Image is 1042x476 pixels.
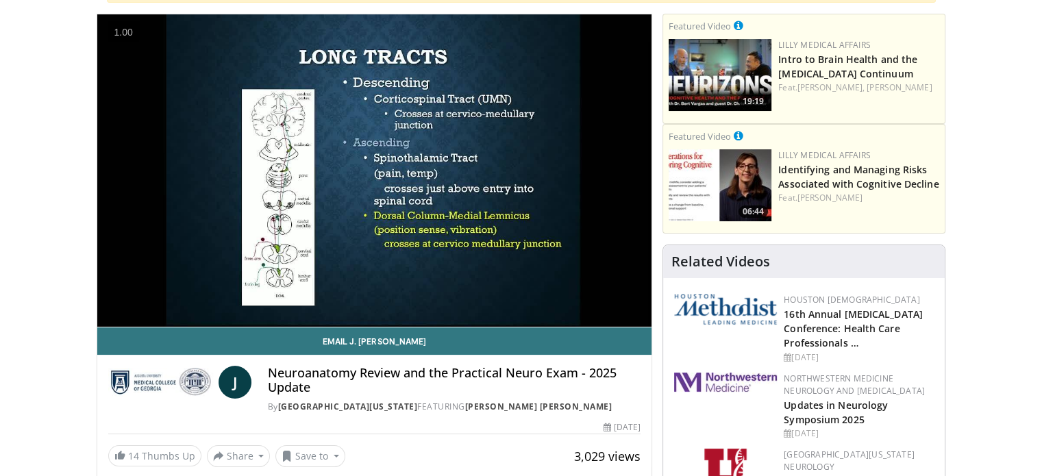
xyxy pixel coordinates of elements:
[784,449,915,473] a: [GEOGRAPHIC_DATA][US_STATE] Neurology
[574,448,641,464] span: 3,029 views
[278,401,418,412] a: [GEOGRAPHIC_DATA][US_STATE]
[778,192,939,204] div: Feat.
[97,327,652,355] a: Email J. [PERSON_NAME]
[867,82,932,93] a: [PERSON_NAME]
[108,445,201,466] a: 14 Thumbs Up
[784,294,919,305] a: Houston [DEMOGRAPHIC_DATA]
[778,82,939,94] div: Feat.
[739,205,768,218] span: 06:44
[784,399,888,426] a: Updates in Neurology Symposium 2025
[108,366,213,399] img: Medical College of Georgia - Augusta University
[669,39,771,111] a: 19:19
[268,366,641,395] h4: Neuroanatomy Review and the Practical Neuro Exam - 2025 Update
[778,39,871,51] a: Lilly Medical Affairs
[784,351,934,364] div: [DATE]
[674,373,777,392] img: 2a462fb6-9365-492a-ac79-3166a6f924d8.png.150x105_q85_autocrop_double_scale_upscale_version-0.2.jpg
[97,14,652,327] video-js: Video Player
[797,82,865,93] a: [PERSON_NAME],
[797,192,863,203] a: [PERSON_NAME]
[669,130,731,142] small: Featured Video
[207,445,271,467] button: Share
[669,20,731,32] small: Featured Video
[784,308,923,349] a: 16th Annual [MEDICAL_DATA] Conference: Health Care Professionals …
[669,149,771,221] img: fc5f84e2-5eb7-4c65-9fa9-08971b8c96b8.jpg.150x105_q85_crop-smart_upscale.jpg
[778,53,917,80] a: Intro to Brain Health and the [MEDICAL_DATA] Continuum
[465,401,612,412] a: [PERSON_NAME] [PERSON_NAME]
[219,366,251,399] a: J
[778,163,939,190] a: Identifying and Managing Risks Associated with Cognitive Decline
[669,39,771,111] img: a80fd508-2012-49d4-b73e-1d4e93549e78.png.150x105_q85_crop-smart_upscale.jpg
[669,149,771,221] a: 06:44
[739,95,768,108] span: 19:19
[275,445,345,467] button: Save to
[778,149,871,161] a: Lilly Medical Affairs
[674,294,777,325] img: 5e4488cc-e109-4a4e-9fd9-73bb9237ee91.png.150x105_q85_autocrop_double_scale_upscale_version-0.2.png
[784,427,934,440] div: [DATE]
[784,373,925,397] a: Northwestern Medicine Neurology and [MEDICAL_DATA]
[671,253,770,270] h4: Related Videos
[604,421,641,434] div: [DATE]
[268,401,641,413] div: By FEATURING
[128,449,139,462] span: 14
